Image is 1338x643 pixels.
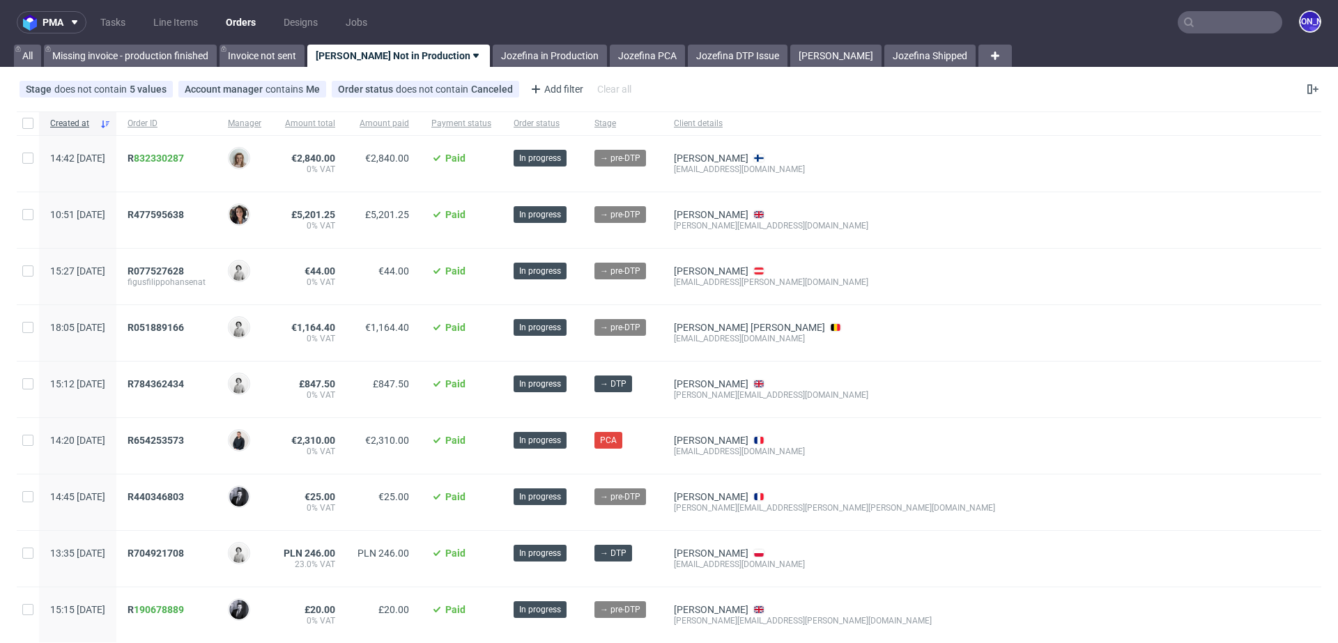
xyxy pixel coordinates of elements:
span: Account manager [185,84,266,95]
span: €2,840.00 [365,153,409,164]
a: R477595638 [128,209,187,220]
span: R440346803 [128,491,184,502]
span: 14:45 [DATE] [50,491,105,502]
a: R704921708 [128,548,187,559]
span: In progress [519,208,561,221]
div: [PERSON_NAME][EMAIL_ADDRESS][DOMAIN_NAME] [674,220,995,231]
span: £20.00 [305,604,335,615]
span: Stage [26,84,54,95]
a: R190678889 [128,604,187,615]
span: 0% VAT [284,220,335,231]
a: R051889166 [128,322,187,333]
span: Paid [445,435,466,446]
span: Amount paid [357,118,409,130]
span: €44.00 [378,265,409,277]
span: 14:20 [DATE] [50,435,105,446]
a: Jozefina Shipped [884,45,976,67]
a: Invoice not sent [220,45,305,67]
span: 14:42 [DATE] [50,153,105,164]
span: R [128,604,184,615]
span: 0% VAT [284,502,335,513]
a: All [14,45,41,67]
span: In progress [519,265,561,277]
span: does not contain [54,84,130,95]
span: €1,164.40 [291,322,335,333]
a: Missing invoice - production finished [44,45,217,67]
span: 0% VAT [284,615,335,626]
div: Canceled [471,84,513,95]
div: Me [306,84,320,95]
a: Jobs [337,11,376,33]
a: Jozefina PCA [610,45,685,67]
a: Designs [275,11,326,33]
span: PCA [600,434,617,447]
span: €2,310.00 [291,435,335,446]
span: 15:12 [DATE] [50,378,105,389]
span: → pre-DTP [600,603,640,616]
a: R832330287 [128,153,187,164]
span: €25.00 [305,491,335,502]
span: €2,310.00 [365,435,409,446]
div: [EMAIL_ADDRESS][DOMAIN_NAME] [674,446,995,457]
span: £847.50 [299,378,335,389]
a: [PERSON_NAME] Not in Production [307,45,490,67]
a: [PERSON_NAME] [674,209,748,220]
span: Client details [674,118,995,130]
img: Philippe Dubuy [229,487,249,506]
a: Orders [217,11,264,33]
img: Moreno Martinez Cristina [229,205,249,224]
span: Paid [445,209,466,220]
span: → pre-DTP [600,208,640,221]
span: Paid [445,491,466,502]
a: R654253573 [128,435,187,446]
a: Tasks [92,11,134,33]
img: logo [23,15,43,31]
figcaption: [PERSON_NAME] [1300,12,1320,31]
span: Manager [228,118,261,130]
img: Dudek Mariola [229,318,249,337]
a: [PERSON_NAME] [790,45,882,67]
a: R784362434 [128,378,187,389]
span: Payment status [431,118,491,130]
div: Clear all [594,79,634,99]
span: 0% VAT [284,389,335,401]
span: → DTP [600,378,626,390]
span: contains [266,84,306,95]
span: → pre-DTP [600,265,640,277]
span: 13:35 [DATE] [50,548,105,559]
span: does not contain [396,84,471,95]
span: → pre-DTP [600,321,640,334]
a: R077527628 [128,265,187,277]
span: 0% VAT [284,446,335,457]
a: [PERSON_NAME] [674,604,748,615]
a: R440346803 [128,491,187,502]
div: [PERSON_NAME][EMAIL_ADDRESS][DOMAIN_NAME] [674,389,995,401]
span: £5,201.25 [365,209,409,220]
span: Created at [50,118,94,130]
span: 18:05 [DATE] [50,322,105,333]
a: [PERSON_NAME] [674,378,748,389]
img: Dudek Mariola [229,374,249,394]
a: 190678889 [134,604,184,615]
span: → pre-DTP [600,152,640,164]
span: In progress [519,321,561,334]
span: 0% VAT [284,333,335,344]
span: → pre-DTP [600,490,640,503]
span: R [128,153,184,164]
span: PLN 246.00 [357,548,409,559]
span: 23.0% VAT [284,559,335,570]
span: Order status [514,118,572,130]
button: pma [17,11,86,33]
span: R784362434 [128,378,184,389]
span: €2,840.00 [291,153,335,164]
span: R654253573 [128,435,184,446]
span: Paid [445,265,466,277]
span: £5,201.25 [291,209,335,220]
span: Paid [445,153,466,164]
a: [PERSON_NAME] [674,435,748,446]
div: [EMAIL_ADDRESS][DOMAIN_NAME] [674,333,995,344]
span: £20.00 [378,604,409,615]
div: [EMAIL_ADDRESS][DOMAIN_NAME] [674,559,995,570]
span: 15:27 [DATE] [50,265,105,277]
span: Stage [594,118,652,130]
